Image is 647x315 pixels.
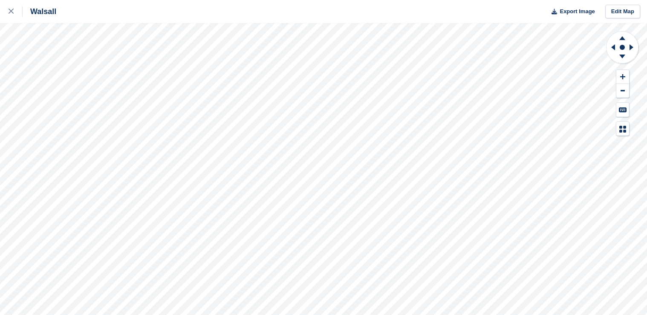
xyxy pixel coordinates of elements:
a: Edit Map [605,5,640,19]
span: Export Image [560,7,595,16]
button: Zoom In [616,70,629,84]
button: Export Image [546,5,595,19]
button: Zoom Out [616,84,629,98]
div: Walsall [23,6,56,17]
button: Map Legend [616,122,629,136]
button: Keyboard Shortcuts [616,103,629,117]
